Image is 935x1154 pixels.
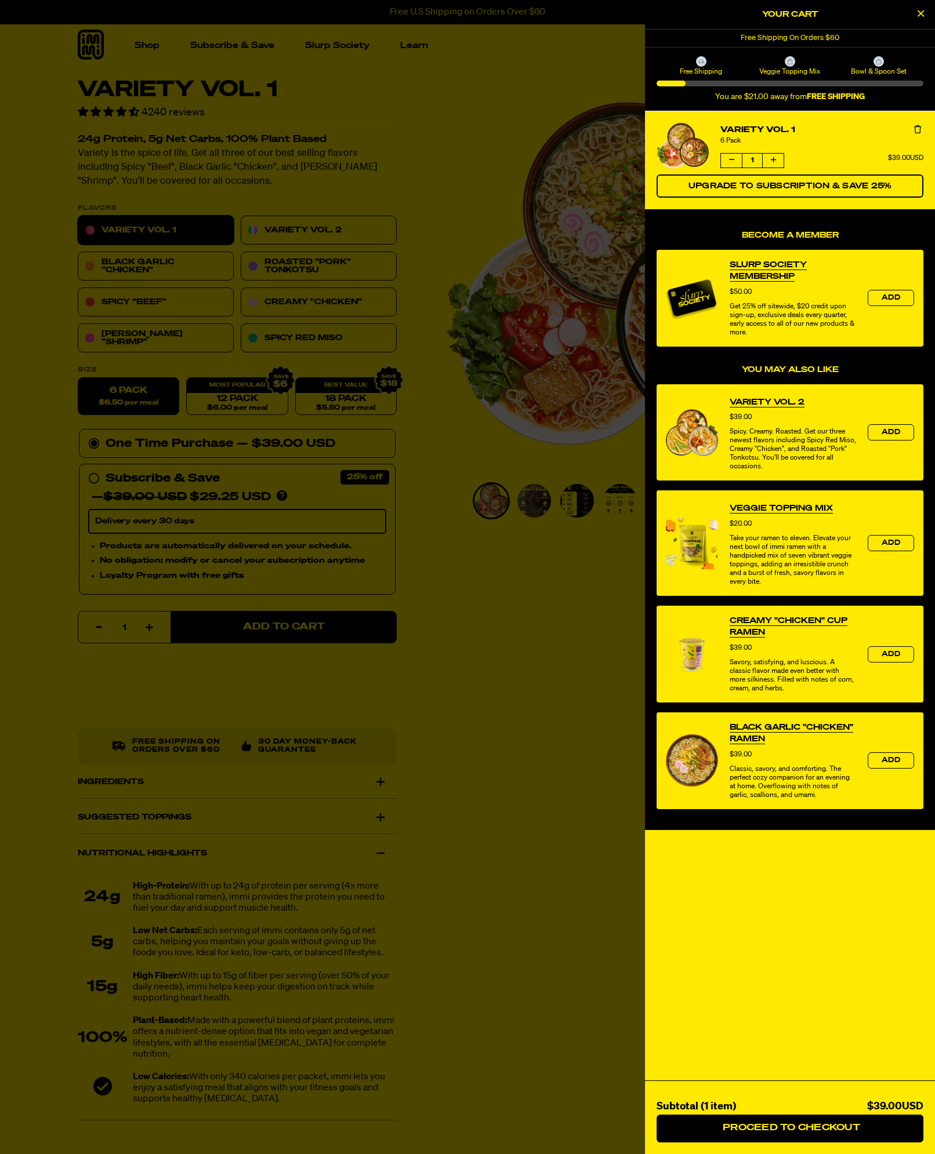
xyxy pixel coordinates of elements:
[657,111,923,209] li: product
[730,722,856,745] a: View Black Garlic "Chicken" Ramen
[657,365,923,375] h4: You may also like
[720,124,923,136] a: Variety Vol. 1
[730,303,856,337] div: Get 25% off sitewide, $20 credit upon sign-up, exclusive deals every quarter, early access to all...
[882,429,900,436] span: Add
[836,67,922,76] span: Bowl & Spoon Set
[882,651,900,658] span: Add
[657,490,923,596] div: product
[6,1101,122,1148] iframe: Marketing Popup
[888,155,923,162] span: $39.00USD
[688,182,892,190] span: Upgrade to Subscription & Save 25%
[666,272,718,324] img: Membership image
[720,1123,860,1133] span: Proceed to Checkout
[868,752,914,769] button: Add the product, Black Garlic "Chicken" Ramen to Cart
[666,517,718,569] img: View Veggie Topping Mix
[657,605,923,702] div: product
[730,414,752,421] span: $39.00
[721,154,742,168] button: Decrease quantity of Variety Vol. 1
[657,384,923,818] div: You may also like
[730,534,856,587] div: Take your ramen to eleven. Elevate your next bowl of immi ramen with a handpicked mix of seven vi...
[730,520,752,527] span: $20.00
[657,1115,923,1142] button: Proceed to Checkout
[666,734,718,787] img: View Black Garlic "Chicken" Ramen
[657,231,923,241] h4: Become a Member
[807,93,865,101] b: FREE SHIPPING
[912,124,923,136] button: Remove Variety Vol. 1
[730,615,856,638] a: View Creamy "Chicken" Cup Ramen
[657,6,923,23] h2: Your Cart
[657,92,923,102] div: You are $21.00 away from
[882,294,900,301] span: Add
[657,123,709,169] img: Variety Vol. 1
[867,1098,923,1115] div: $39.00USD
[868,646,914,662] button: Add the product, Creamy "Chicken" Cup Ramen to Cart
[730,503,833,514] a: View Veggie Topping Mix
[882,757,900,764] span: Add
[868,424,914,441] button: Add the product, Variety Vol. 2 to Cart
[730,658,856,693] div: Savory, satisfying, and luscious. A classic flavor made even better with more silkiness. Filled w...
[730,396,804,408] a: View Variety Vol. 2
[868,535,914,551] button: Add the product, Veggie Topping Mix to Cart
[730,289,752,296] span: $50.00
[763,154,784,168] button: Increase quantity of Variety Vol. 1
[912,6,929,23] button: Close Cart
[645,30,935,47] div: 1 of 1
[882,540,900,547] span: Add
[657,1101,736,1112] span: Subtotal (1 item)
[657,712,923,809] div: product
[657,384,923,481] div: product
[730,428,856,471] div: Spicy. Creamy. Roasted. Get our three newest flavors including Spicy Red Miso, Creamy "Chicken", ...
[730,259,856,282] a: View Slurp Society Membership
[747,67,832,76] span: Veggie Topping Mix
[666,628,718,680] img: View Creamy "Chicken" Cup Ramen
[730,645,752,651] span: $39.00
[720,136,923,145] div: 6 Pack
[730,765,856,800] div: Classic, savory, and comforting. The perfect cozy companion for an evening at home. Overflowing w...
[657,250,923,356] div: Become a Member
[868,290,914,306] button: Add the product, Slurp Society Membership to Cart
[730,751,752,758] span: $39.00
[657,174,923,198] button: Switch Variety Vol. 1 to a Subscription
[742,154,763,168] span: 1
[666,409,718,455] img: View Variety Vol. 2
[658,67,744,76] span: Free Shipping
[657,250,923,347] div: product
[657,123,709,169] a: View details for Variety Vol. 1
